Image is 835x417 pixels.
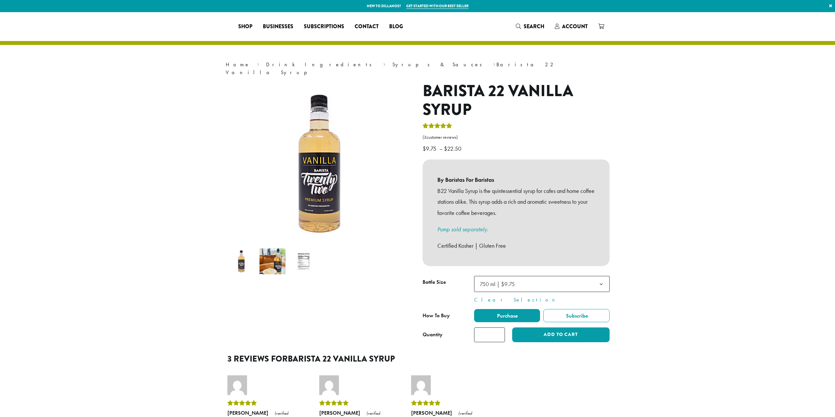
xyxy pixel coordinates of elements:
div: Rated 5 out of 5 [319,398,395,408]
nav: Breadcrumb [226,61,610,76]
a: Drink Ingredients [266,61,376,68]
span: $ [423,145,426,152]
a: Get started with our best seller [406,3,469,9]
span: Account [562,23,588,30]
span: › [493,58,495,69]
span: 3 [424,135,427,140]
img: Barista 22 Vanilla Syrup [228,248,254,274]
img: Barista 22 Vanilla Syrup - Image 2 [260,248,285,274]
h2: 3 reviews for [227,354,608,364]
h1: Barista 22 Vanilla Syrup [423,82,610,119]
img: Barista 22 Vanilla Syrup [237,82,401,246]
div: Rated 5 out of 5 [411,398,487,408]
span: Shop [238,23,252,31]
div: Rated 5 out of 5 [227,398,303,408]
strong: [PERSON_NAME] [227,409,268,416]
span: › [383,58,386,69]
a: Search [511,21,550,32]
a: Pump sold separately. [437,225,488,233]
a: Syrups & Sauces [392,61,486,68]
a: (3customer reviews) [423,134,610,141]
b: By Baristas For Baristas [437,174,595,185]
a: Shop [233,21,258,32]
span: Search [524,23,544,30]
span: Businesses [263,23,293,31]
div: Rated 5.00 out of 5 [423,122,452,132]
span: › [257,58,259,69]
span: – [439,145,443,152]
img: Barista 22 Vanilla Syrup - Image 3 [291,248,317,274]
span: Subscriptions [304,23,344,31]
span: Blog [389,23,403,31]
p: Certified Kosher | Gluten Free [437,240,595,251]
bdi: 22.50 [444,145,463,152]
bdi: 9.75 [423,145,438,152]
span: Barista 22 Vanilla Syrup [288,353,395,365]
a: Home [226,61,250,68]
span: $ [444,145,447,152]
p: B22 Vanilla Syrup is the quintessential syrup for cafes and home coffee stations alike. This syru... [437,185,595,219]
strong: [PERSON_NAME] [411,409,452,416]
span: Contact [355,23,379,31]
strong: [PERSON_NAME] [319,409,360,416]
